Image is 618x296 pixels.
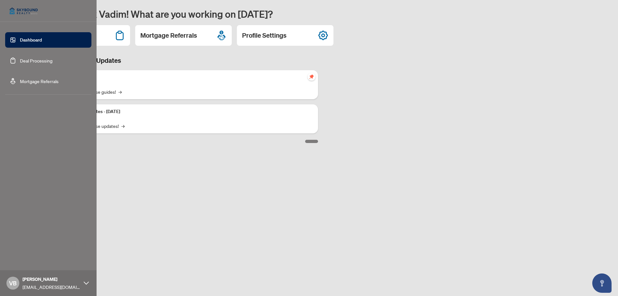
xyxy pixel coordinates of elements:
h3: Brokerage & Industry Updates [33,56,318,65]
img: logo [5,3,42,19]
button: Open asap [592,273,612,293]
span: → [121,122,125,129]
h2: Profile Settings [242,31,286,40]
span: [EMAIL_ADDRESS][DOMAIN_NAME] [23,283,80,291]
span: VB [9,279,17,288]
a: Mortgage Referrals [20,78,59,84]
h2: Mortgage Referrals [140,31,197,40]
a: Dashboard [20,37,42,43]
a: Deal Processing [20,58,52,63]
h1: Welcome back Vadim! What are you working on [DATE]? [33,8,610,20]
span: → [118,88,122,95]
span: [PERSON_NAME] [23,276,80,283]
p: Platform Updates - [DATE] [68,108,313,115]
p: Self-Help [68,74,313,81]
span: pushpin [308,73,315,81]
